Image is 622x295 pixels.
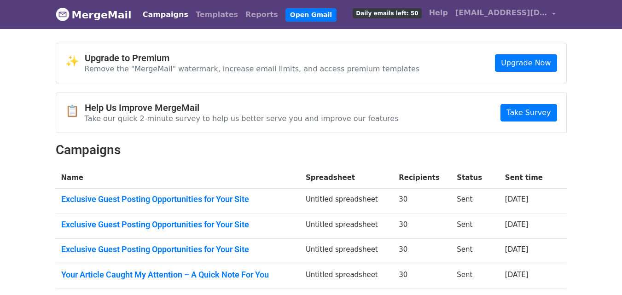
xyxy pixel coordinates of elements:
[505,245,529,254] a: [DATE]
[300,264,393,289] td: Untitled spreadsheet
[85,64,420,74] p: Remove the "MergeMail" watermark, increase email limits, and access premium templates
[393,239,451,264] td: 30
[56,167,300,189] th: Name
[393,189,451,214] td: 30
[300,239,393,264] td: Untitled spreadsheet
[393,167,451,189] th: Recipients
[139,6,192,24] a: Campaigns
[425,4,452,22] a: Help
[505,220,529,229] a: [DATE]
[455,7,547,18] span: [EMAIL_ADDRESS][DOMAIN_NAME]
[61,270,295,280] a: Your Article Caught My Attention – A Quick Note For You
[65,55,85,68] span: ✨
[451,167,500,189] th: Status
[500,104,557,121] a: Take Survey
[56,142,567,158] h2: Campaigns
[65,104,85,118] span: 📋
[393,264,451,289] td: 30
[285,8,337,22] a: Open Gmail
[192,6,242,24] a: Templates
[300,189,393,214] td: Untitled spreadsheet
[61,244,295,255] a: Exclusive Guest Posting Opportunities for Your Site
[451,214,500,239] td: Sent
[85,52,420,64] h4: Upgrade to Premium
[56,7,70,21] img: MergeMail logo
[56,5,132,24] a: MergeMail
[393,214,451,239] td: 30
[349,4,425,22] a: Daily emails left: 50
[300,167,393,189] th: Spreadsheet
[452,4,559,25] a: [EMAIL_ADDRESS][DOMAIN_NAME]
[242,6,282,24] a: Reports
[505,271,529,279] a: [DATE]
[505,195,529,203] a: [DATE]
[451,239,500,264] td: Sent
[451,264,500,289] td: Sent
[61,220,295,230] a: Exclusive Guest Posting Opportunities for Your Site
[85,114,399,123] p: Take our quick 2-minute survey to help us better serve you and improve our features
[300,214,393,239] td: Untitled spreadsheet
[451,189,500,214] td: Sent
[495,54,557,72] a: Upgrade Now
[85,102,399,113] h4: Help Us Improve MergeMail
[353,8,421,18] span: Daily emails left: 50
[500,167,554,189] th: Sent time
[61,194,295,204] a: Exclusive Guest Posting Opportunities for Your Site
